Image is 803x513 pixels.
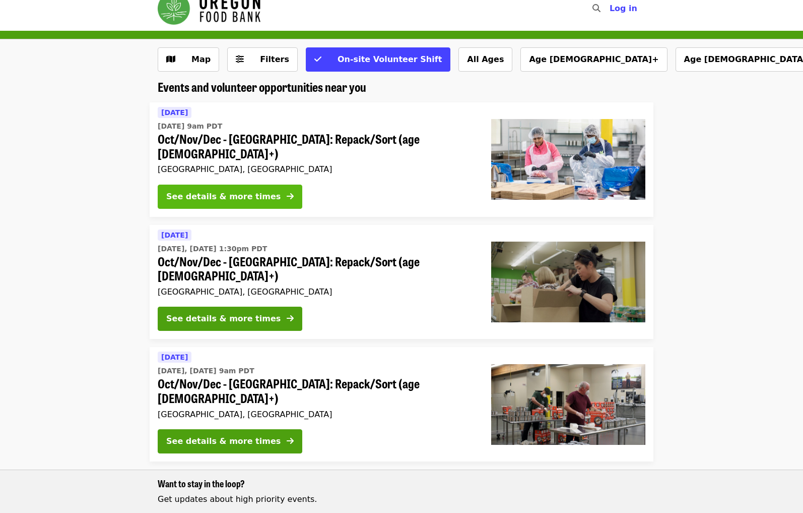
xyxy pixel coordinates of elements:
div: [GEOGRAPHIC_DATA], [GEOGRAPHIC_DATA] [158,164,475,174]
span: [DATE] [161,231,188,239]
button: See details & more times [158,307,302,331]
div: See details & more times [166,191,281,203]
button: Age [DEMOGRAPHIC_DATA]+ [520,47,667,72]
span: Events and volunteer opportunities near you [158,78,366,95]
span: Want to stay in the loop? [158,477,245,490]
i: search icon [592,4,600,13]
div: See details & more times [166,435,281,447]
a: See details for "Oct/Nov/Dec - Portland: Repack/Sort (age 16+)" [150,347,653,462]
span: Map [191,54,211,64]
button: See details & more times [158,185,302,209]
i: arrow-right icon [287,314,294,323]
button: All Ages [458,47,512,72]
img: Oct/Nov/Dec - Beaverton: Repack/Sort (age 10+) organized by Oregon Food Bank [491,119,645,200]
span: Oct/Nov/Dec - [GEOGRAPHIC_DATA]: Repack/Sort (age [DEMOGRAPHIC_DATA]+) [158,132,475,161]
i: check icon [314,54,321,64]
time: [DATE], [DATE] 1:30pm PDT [158,244,267,254]
img: Oct/Nov/Dec - Portland: Repack/Sort (age 16+) organized by Oregon Food Bank [491,364,645,445]
a: See details for "Oct/Nov/Dec - Portland: Repack/Sort (age 8+)" [150,225,653,339]
div: See details & more times [166,313,281,325]
button: Show map view [158,47,219,72]
button: See details & more times [158,429,302,453]
div: [GEOGRAPHIC_DATA], [GEOGRAPHIC_DATA] [158,410,475,419]
span: On-site Volunteer Shift [338,54,442,64]
i: sliders-h icon [236,54,244,64]
img: Oct/Nov/Dec - Portland: Repack/Sort (age 8+) organized by Oregon Food Bank [491,242,645,322]
i: arrow-right icon [287,436,294,446]
time: [DATE], [DATE] 9am PDT [158,366,254,376]
span: [DATE] [161,353,188,361]
div: [GEOGRAPHIC_DATA], [GEOGRAPHIC_DATA] [158,287,475,297]
span: [DATE] [161,108,188,117]
span: Oct/Nov/Dec - [GEOGRAPHIC_DATA]: Repack/Sort (age [DEMOGRAPHIC_DATA]+) [158,254,475,283]
span: Get updates about high priority events. [158,494,317,504]
span: Filters [260,54,289,64]
a: See details for "Oct/Nov/Dec - Beaverton: Repack/Sort (age 10+)" [150,102,653,217]
i: map icon [166,54,175,64]
span: Log in [610,4,637,13]
span: Oct/Nov/Dec - [GEOGRAPHIC_DATA]: Repack/Sort (age [DEMOGRAPHIC_DATA]+) [158,376,475,406]
button: Filters (0 selected) [227,47,298,72]
button: On-site Volunteer Shift [306,47,450,72]
i: arrow-right icon [287,192,294,201]
time: [DATE] 9am PDT [158,121,222,132]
